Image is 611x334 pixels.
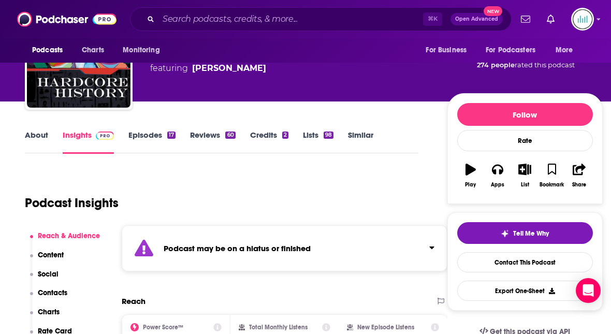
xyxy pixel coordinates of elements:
[571,8,594,31] span: Logged in as podglomerate
[357,324,414,331] h2: New Episode Listens
[324,132,333,139] div: 98
[38,251,64,259] p: Content
[25,195,119,211] h1: Podcast Insights
[479,40,550,60] button: open menu
[517,10,534,28] a: Show notifications dropdown
[457,281,593,301] button: Export One-Sheet
[539,157,565,194] button: Bookmark
[167,132,176,139] div: 17
[63,130,114,154] a: InsightsPodchaser Pro
[571,8,594,31] button: Show profile menu
[513,229,549,238] span: Tell Me Why
[225,132,235,139] div: 60
[30,288,68,308] button: Contacts
[30,270,59,289] button: Social
[457,103,593,126] button: Follow
[457,157,484,194] button: Play
[38,288,67,297] p: Contacts
[556,43,573,57] span: More
[123,43,159,57] span: Monitoring
[192,62,266,75] a: Dan Carlin
[25,40,76,60] button: open menu
[418,40,479,60] button: open menu
[164,243,311,253] strong: Podcast may be on a hiatus or finished
[75,40,110,60] a: Charts
[540,182,564,188] div: Bookmark
[457,130,593,151] div: Rate
[423,12,442,26] span: ⌘ K
[30,308,60,327] button: Charts
[150,62,303,75] span: featuring
[158,11,423,27] input: Search podcasts, credits, & more...
[130,7,512,31] div: Search podcasts, credits, & more...
[486,43,535,57] span: For Podcasters
[122,225,447,271] section: Click to expand status details
[96,132,114,140] img: Podchaser Pro
[250,130,288,154] a: Credits2
[548,40,586,60] button: open menu
[303,130,333,154] a: Lists98
[82,43,104,57] span: Charts
[348,130,373,154] a: Similar
[128,130,176,154] a: Episodes17
[515,61,575,69] span: rated this podcast
[143,324,183,331] h2: Power Score™
[565,157,592,194] button: Share
[576,278,601,303] div: Open Intercom Messenger
[455,17,498,22] span: Open Advanced
[450,13,503,25] button: Open AdvancedNew
[511,157,538,194] button: List
[501,229,509,238] img: tell me why sparkle
[30,231,100,251] button: Reach & Audience
[38,231,100,240] p: Reach & Audience
[457,252,593,272] a: Contact This Podcast
[190,130,235,154] a: Reviews60
[115,40,173,60] button: open menu
[25,130,48,154] a: About
[457,222,593,244] button: tell me why sparkleTell Me Why
[491,182,504,188] div: Apps
[477,61,515,69] span: 274 people
[484,157,511,194] button: Apps
[17,9,117,29] img: Podchaser - Follow, Share and Rate Podcasts
[122,296,146,306] h2: Reach
[521,182,529,188] div: List
[282,132,288,139] div: 2
[571,8,594,31] img: User Profile
[30,251,64,270] button: Content
[32,43,63,57] span: Podcasts
[426,43,467,57] span: For Business
[38,308,60,316] p: Charts
[484,6,502,16] span: New
[543,10,559,28] a: Show notifications dropdown
[249,324,308,331] h2: Total Monthly Listens
[38,270,59,279] p: Social
[572,182,586,188] div: Share
[465,182,476,188] div: Play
